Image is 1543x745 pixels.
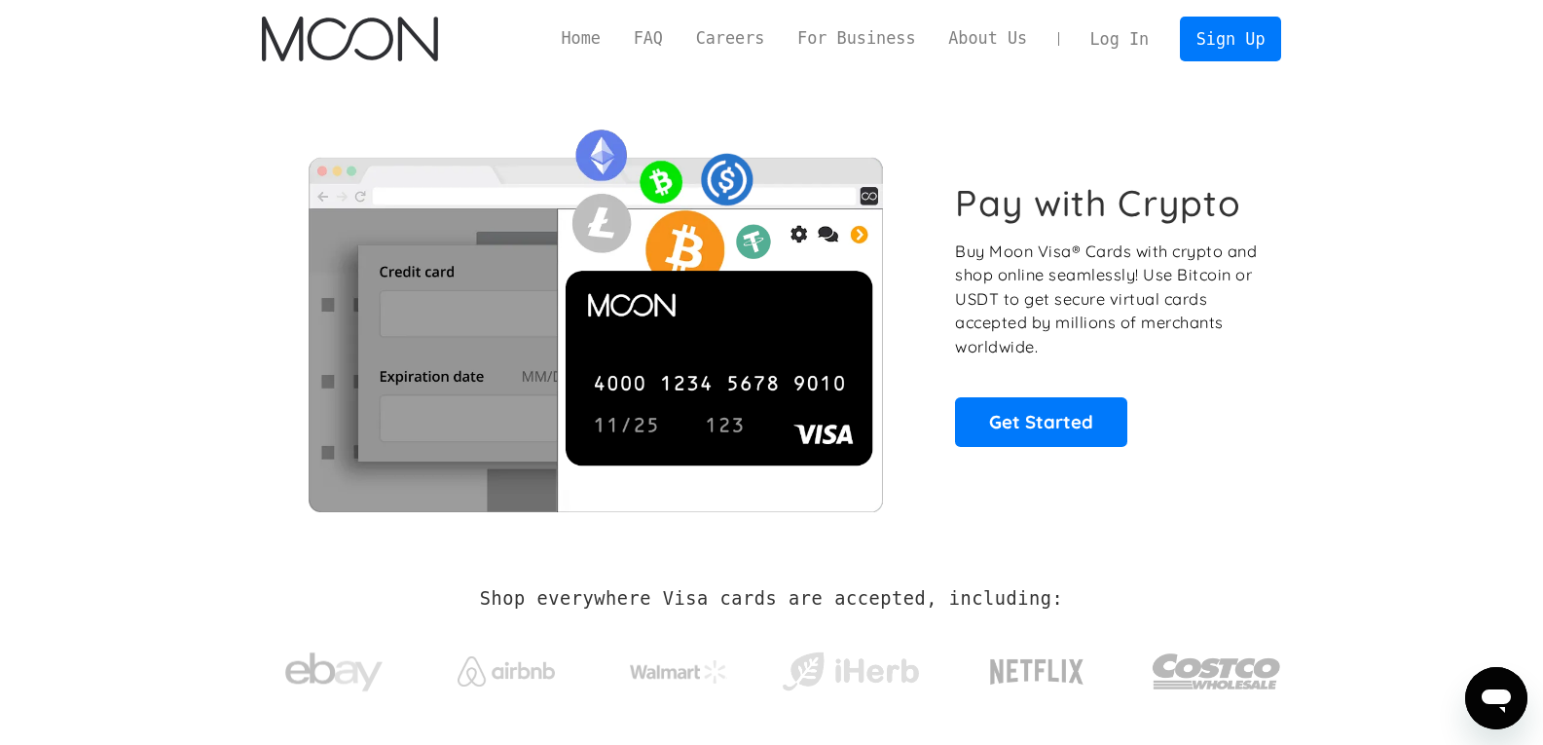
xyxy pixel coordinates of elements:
[955,397,1127,446] a: Get Started
[262,17,438,61] a: home
[955,240,1260,359] p: Buy Moon Visa® Cards with crypto and shop online seamlessly! Use Bitcoin or USDT to get secure vi...
[778,627,923,707] a: iHerb
[480,588,1063,610] h2: Shop everywhere Visa cards are accepted, including:
[1465,667,1527,729] iframe: Button to launch messaging window
[680,26,781,51] a: Careers
[630,660,727,684] img: Walmart
[262,116,929,511] img: Moon Cards let you spend your crypto anywhere Visa is accepted.
[285,642,383,703] img: ebay
[606,641,751,693] a: Walmart
[617,26,680,51] a: FAQ
[781,26,932,51] a: For Business
[988,648,1085,696] img: Netflix
[955,181,1241,225] h1: Pay with Crypto
[932,26,1044,51] a: About Us
[1074,18,1165,60] a: Log In
[1180,17,1281,60] a: Sign Up
[545,26,617,51] a: Home
[433,637,578,696] a: Airbnb
[262,622,407,713] a: ebay
[778,647,923,697] img: iHerb
[950,628,1124,706] a: Netflix
[458,656,555,687] img: Airbnb
[1152,635,1282,708] img: Costco
[1152,615,1282,718] a: Costco
[262,17,438,61] img: Moon Logo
